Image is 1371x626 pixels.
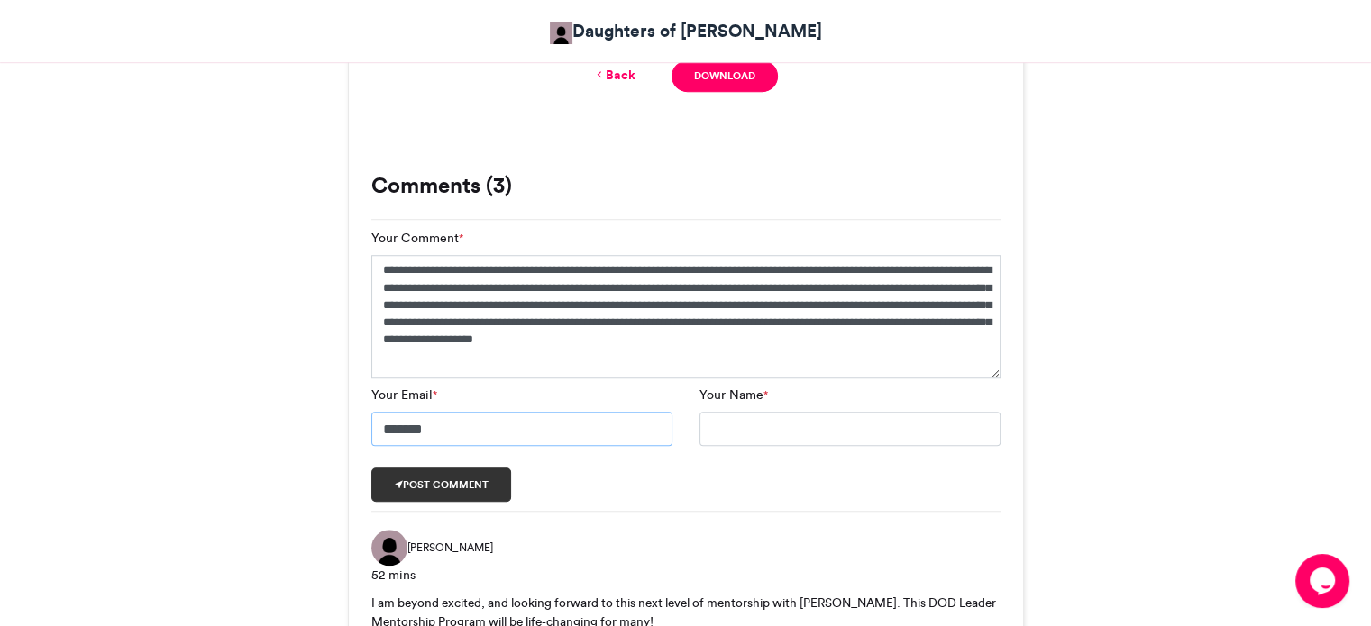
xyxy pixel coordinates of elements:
[371,386,437,404] label: Your Email
[550,22,572,44] img: Allison Mahon
[371,175,1001,196] h3: Comments (3)
[593,66,635,85] a: Back
[699,386,768,404] label: Your Name
[672,60,777,92] a: Download
[371,229,463,248] label: Your Comment
[371,566,1001,585] div: 52 mins
[407,540,493,556] span: [PERSON_NAME]
[371,467,512,502] button: Post comment
[550,18,822,44] a: Daughters of [PERSON_NAME]
[371,530,407,566] img: Penny
[1295,554,1353,608] iframe: chat widget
